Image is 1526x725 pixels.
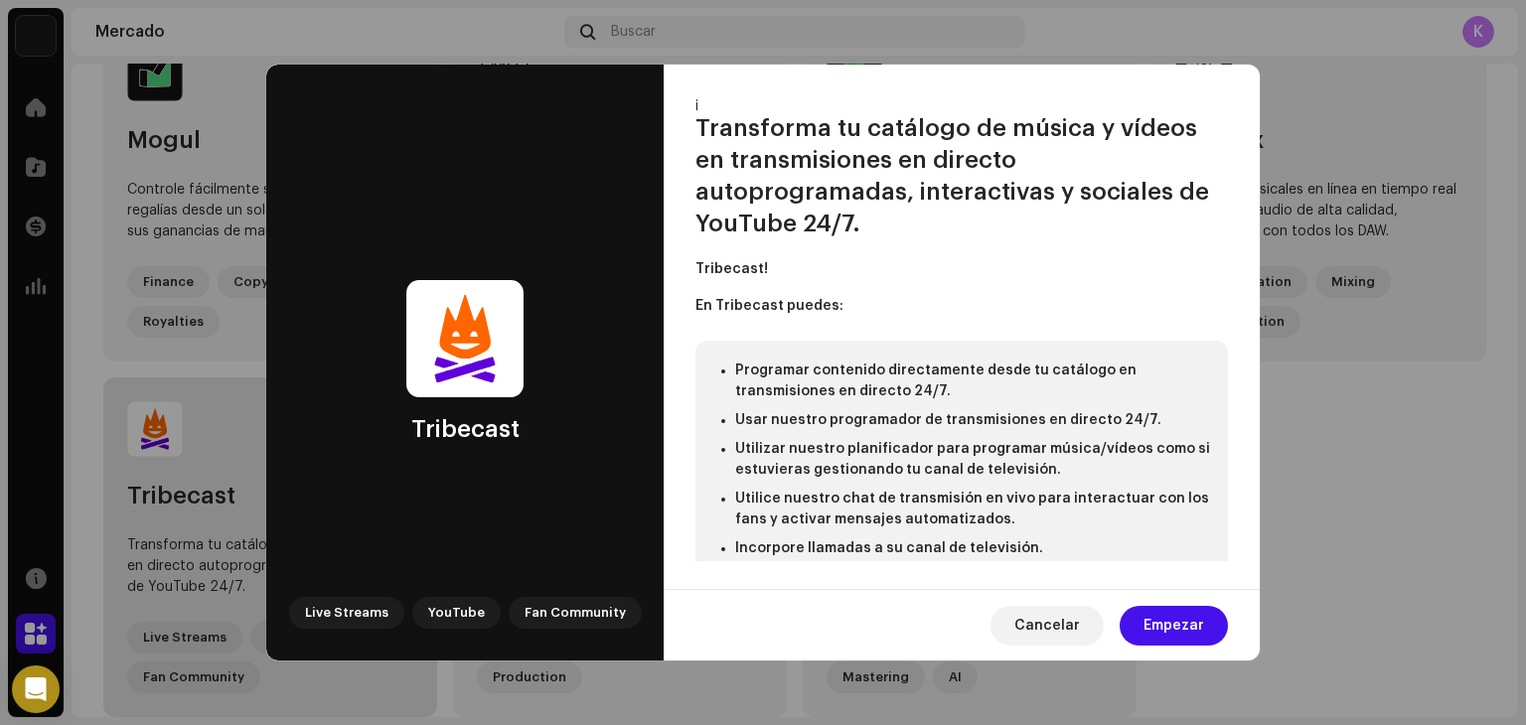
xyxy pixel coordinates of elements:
[664,65,1260,561] div: ¡
[695,299,843,313] strong: En Tribecast puedes:
[735,361,1228,402] li: Programar contenido directamente desde tu catálogo en transmisiones en directo 24/7.
[1014,606,1080,646] span: Cancelar
[735,439,1228,481] li: Utilizar nuestro planificador para programar música/vídeos como si estuvieras gestionando tu cana...
[735,538,1228,559] li: Incorpore llamadas a su canal de televisión.
[405,279,525,398] img: cfbc16e8-65cb-42ba-9d5b-6f621082e3e6
[735,410,1228,431] li: Usar nuestro programador de transmisiones en directo 24/7.
[289,597,404,629] div: Live Streams
[1120,606,1228,646] button: Empezar
[509,597,642,629] div: Fan Community
[411,414,520,445] div: Tribecast
[1144,606,1204,646] span: Empezar
[12,665,60,713] div: Open Intercom Messenger
[412,597,501,629] div: YouTube
[695,262,768,276] strong: Tribecast!
[695,112,1228,239] h3: Transforma tu catálogo de música y vídeos en transmisiones en directo autoprogramadas, interactiv...
[991,606,1104,646] button: Cancelar
[735,489,1228,530] li: Utilice nuestro chat de transmisión en vivo para interactuar con los fans y activar mensajes auto...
